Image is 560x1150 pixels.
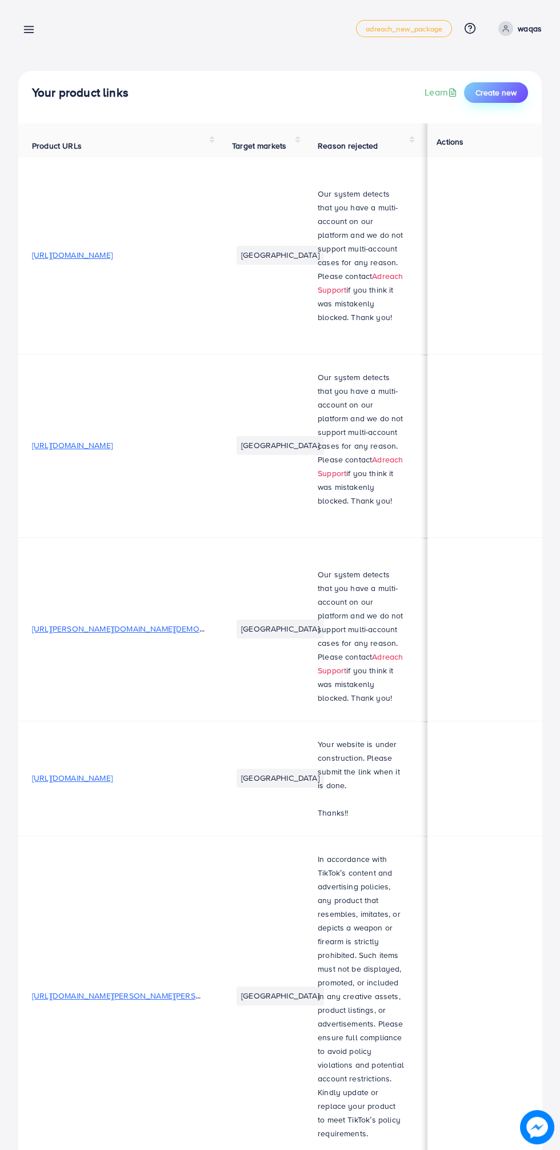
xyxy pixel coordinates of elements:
[318,454,403,479] a: Adreach Support
[318,370,405,508] p: Our system detects that you have a multi-account on our platform and we do not support multi-acco...
[32,772,113,784] span: [URL][DOMAIN_NAME]
[32,623,343,634] span: [URL][PERSON_NAME][DOMAIN_NAME][DEMOGRAPHIC_DATA][DEMOGRAPHIC_DATA]
[318,140,378,151] span: Reason rejected
[32,249,113,261] span: [URL][DOMAIN_NAME]
[237,436,324,454] li: [GEOGRAPHIC_DATA]
[494,21,542,36] a: waqas
[318,568,405,705] p: Our system detects that you have a multi-account on our platform and we do not support multi-acco...
[366,25,442,33] span: adreach_new_package
[464,82,528,103] button: Create new
[318,852,405,1140] p: In accordance with TikTok’s content and advertising policies, any product that resembles, imitate...
[232,140,286,151] span: Target markets
[237,620,324,638] li: [GEOGRAPHIC_DATA]
[518,22,542,35] p: waqas
[32,86,129,100] h4: Your product links
[237,246,324,264] li: [GEOGRAPHIC_DATA]
[437,136,463,147] span: Actions
[318,270,403,296] a: Adreach Support
[32,440,113,451] span: [URL][DOMAIN_NAME]
[425,86,459,99] a: Learn
[318,187,405,324] p: Our system detects that you have a multi-account on our platform and we do not support multi-acco...
[475,87,517,98] span: Create new
[32,990,236,1001] span: [URL][DOMAIN_NAME][PERSON_NAME][PERSON_NAME]
[318,651,403,676] a: Adreach Support
[520,1110,554,1144] img: image
[237,987,324,1005] li: [GEOGRAPHIC_DATA]
[356,20,452,37] a: adreach_new_package
[318,737,405,792] p: Your website is under construction. Please submit the link when it is done.
[318,806,405,820] p: Thanks!!
[237,769,324,787] li: [GEOGRAPHIC_DATA]
[32,140,82,151] span: Product URLs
